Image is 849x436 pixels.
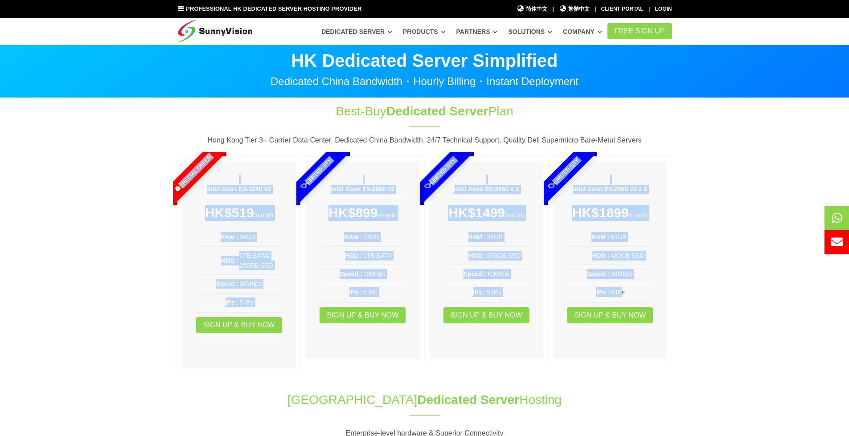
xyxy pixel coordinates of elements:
h6: Intel Xeon E5-2660 x2 [319,185,406,194]
td: 1TB SATA [363,250,406,261]
h6: Intel Xeon E5-2660 v2 x 2 [566,185,654,194]
a: FREE Sign Up [607,23,672,39]
a: Dedicated Server [321,24,392,40]
td: 480GB SSD [610,250,654,261]
b: IPs : [349,289,362,296]
a: Products [403,24,446,40]
div: /month [196,205,283,221]
td: 10Mbps [363,269,406,279]
td: 24GB [486,232,530,242]
b: IPs : [226,299,239,306]
b: RAM : [468,233,486,240]
b: Speed : [340,270,362,277]
td: 256GB SSD [486,250,530,261]
td: 1TB SATA/ 256GB SSD [239,250,283,271]
a: 繁體中文 [559,5,590,13]
b: RAM : [591,233,609,240]
div: /month [319,205,406,221]
td: 5 IPs [363,287,406,297]
td: 10Mbps [486,269,530,279]
strong: HK$519 [205,205,254,220]
span: Limited Qty [402,136,477,211]
span: Special Offer [155,136,230,211]
b: Speed : [587,270,610,277]
li: | [552,5,554,13]
td: 10Mbps [610,269,654,279]
td: 5 IPs [486,287,530,297]
span: Dedicated Server [386,104,488,118]
b: RAM : [221,233,238,240]
a: Sign up & Buy Now [443,307,529,323]
div: /month [566,205,654,221]
td: 10Mbps [239,278,283,289]
b: Speed : [463,270,486,277]
a: Client Portal [601,6,644,12]
b: HDD : [345,252,362,259]
b: HDD : [221,257,238,264]
a: Company [563,24,602,40]
span: Dedicated Server [417,393,519,407]
div: /month [443,205,530,221]
h6: Intel Xeon E5-2660 x 2 [443,185,530,194]
p: Hong Kong Tier 3+ Carrier Data Center, Dedicated China Bandwidth, 24/7 Technical Support, Quality... [177,134,672,146]
a: Sign up & Buy Now [196,317,282,333]
a: Login [655,6,672,12]
a: Sign up & Buy Now [567,307,653,323]
b: Speed : [216,280,239,287]
td: 24GB [363,232,406,242]
td: 16GB [239,232,283,242]
strong: HK$899 [328,205,377,220]
a: 简体中文 [517,5,548,13]
strong: HK$1899 [572,205,629,220]
a: Sign up & Buy Now [320,307,406,323]
li: | [648,5,650,13]
p: Dedicated China Bandwidth・Hourly Billing・Instant Deployment [177,76,672,87]
span: Limited Qty [526,136,601,211]
b: RAM : [344,233,362,240]
td: 64GB [610,232,654,242]
strong: HK$1499 [448,205,505,220]
b: IPs : [473,289,486,296]
b: HDD : [468,252,486,259]
h1: Best-Buy Plan [276,102,573,120]
td: 5 IPs [610,287,654,297]
td: 5 IPs [239,297,283,308]
li: | [595,5,596,13]
h6: Intel Xeon E3-1240 v2 [196,185,283,194]
span: Professional HK Dedicated Server Hosting Provider [186,5,361,12]
h1: [GEOGRAPHIC_DATA] Hosting [177,391,672,408]
a: Solutions [508,24,552,40]
p: HK Dedicated Server Simplified [177,52,672,69]
span: Limited Qty [279,136,354,211]
b: IPs : [596,289,610,296]
b: HDD : [592,252,610,259]
a: Partners [456,24,498,40]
